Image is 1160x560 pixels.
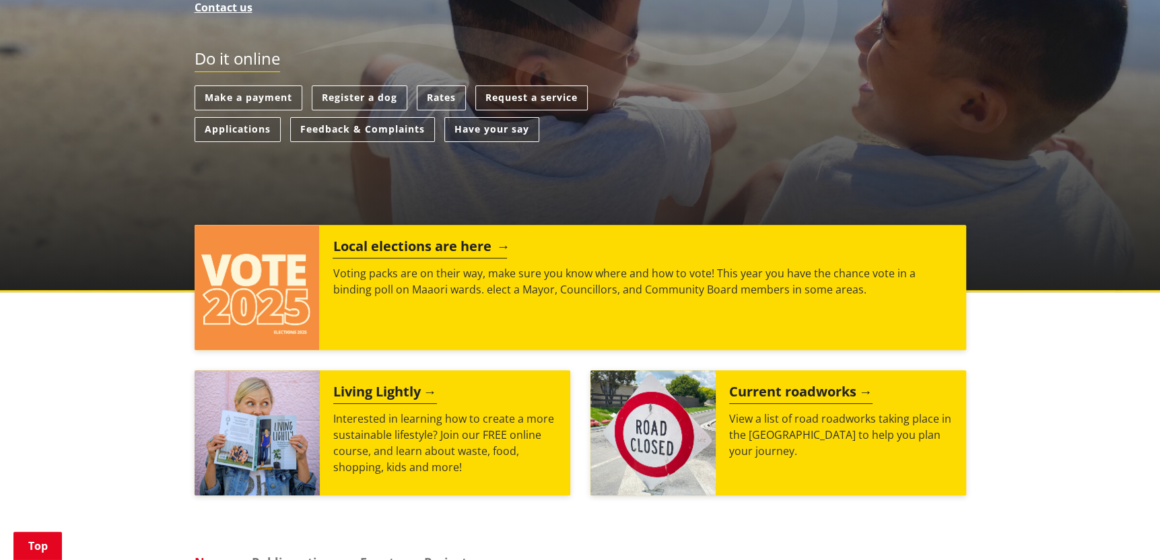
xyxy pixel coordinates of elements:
a: Make a payment [195,85,302,110]
a: Register a dog [312,85,407,110]
h2: Do it online [195,49,280,73]
h2: Living Lightly [333,384,437,404]
p: Interested in learning how to create a more sustainable lifestyle? Join our FREE online course, a... [333,411,557,475]
a: Have your say [444,117,539,142]
p: View a list of road roadworks taking place in the [GEOGRAPHIC_DATA] to help you plan your journey. [729,411,953,459]
a: Rates [417,85,466,110]
p: Voting packs are on their way, make sure you know where and how to vote! This year you have the c... [333,265,952,297]
a: Top [13,532,62,560]
img: Vote 2025 [195,225,320,350]
a: Local elections are here Voting packs are on their way, make sure you know where and how to vote!... [195,225,966,350]
a: Applications [195,117,281,142]
iframe: Messenger Launcher [1098,503,1147,552]
a: Current roadworks View a list of road roadworks taking place in the [GEOGRAPHIC_DATA] to help you... [590,370,966,495]
img: Road closed sign [590,370,716,495]
a: Living Lightly Interested in learning how to create a more sustainable lifestyle? Join our FREE o... [195,370,570,495]
h2: Current roadworks [729,384,873,404]
a: Request a service [475,85,588,110]
h2: Local elections are here [333,238,507,258]
a: Feedback & Complaints [290,117,435,142]
img: Mainstream Green Workshop Series [195,370,320,495]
